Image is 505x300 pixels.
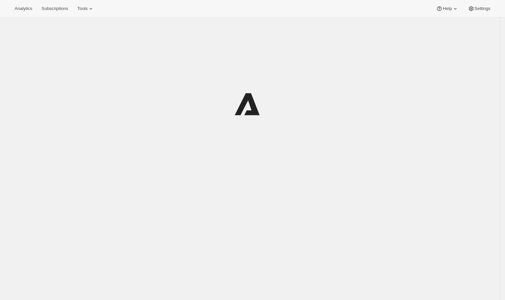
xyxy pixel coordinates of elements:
button: Analytics [11,4,36,13]
span: Tools [77,6,88,11]
button: Subscriptions [37,4,72,13]
span: Help [443,6,452,11]
span: Subscriptions [41,6,68,11]
span: Settings [474,6,490,11]
button: Settings [464,4,494,13]
button: Help [432,4,462,13]
button: Tools [73,4,98,13]
span: Analytics [15,6,32,11]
